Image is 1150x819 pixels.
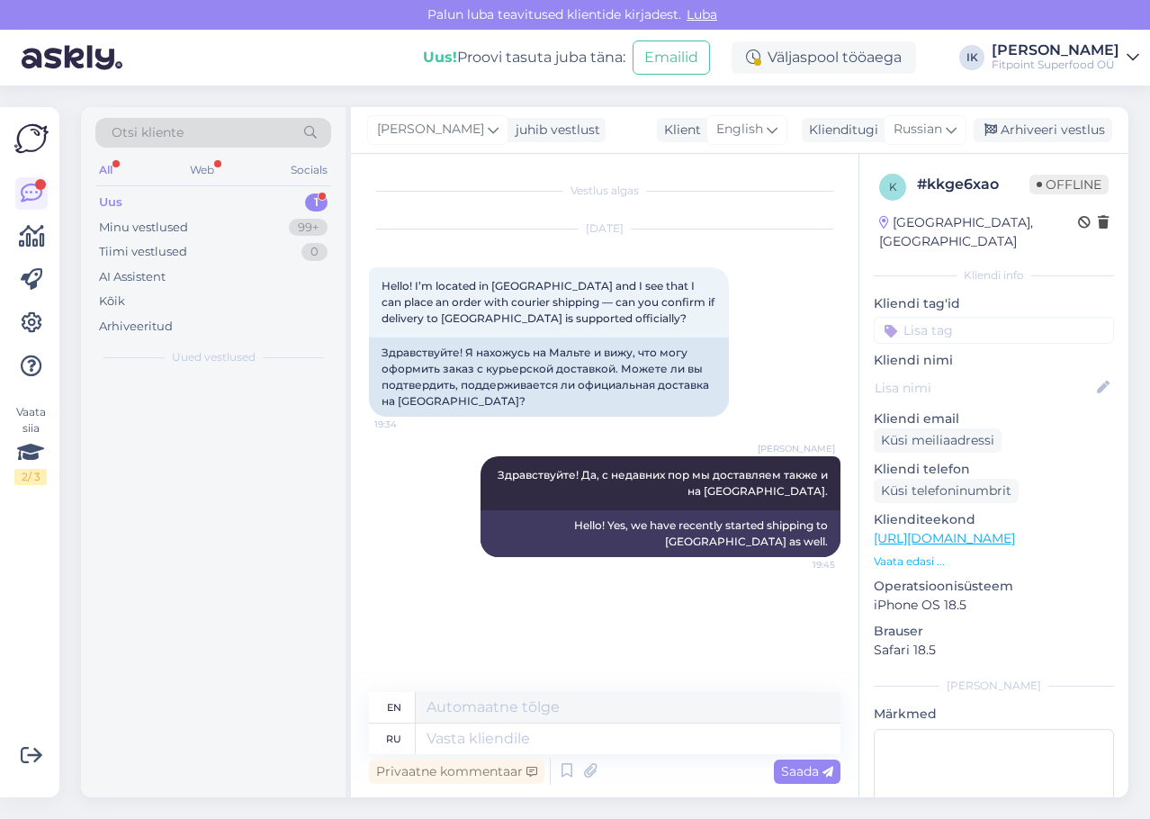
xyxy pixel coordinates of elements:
div: Socials [287,158,331,182]
div: Web [186,158,218,182]
div: Klient [657,121,701,139]
div: [DATE] [369,220,840,237]
input: Lisa tag [874,317,1114,344]
div: Arhiveeri vestlus [974,118,1112,142]
div: 0 [301,243,328,261]
div: IK [959,45,984,70]
p: Kliendi nimi [874,351,1114,370]
div: Fitpoint Superfood OÜ [992,58,1119,72]
button: Emailid [633,40,710,75]
div: 99+ [289,219,328,237]
div: 2 / 3 [14,469,47,485]
p: Safari 18.5 [874,641,1114,660]
p: Kliendi tag'id [874,294,1114,313]
input: Lisa nimi [875,378,1093,398]
div: Küsi telefoninumbrit [874,479,1019,503]
p: Brauser [874,622,1114,641]
div: Здравствуйте! Я нахожусь на Мальте и вижу, что могу оформить заказ с курьерской доставкой. Можете... [369,337,729,417]
div: Arhiveeritud [99,318,173,336]
span: Uued vestlused [172,349,256,365]
img: Askly Logo [14,121,49,156]
div: Proovi tasuta juba täna: [423,47,625,68]
p: Operatsioonisüsteem [874,577,1114,596]
span: 19:45 [768,558,835,571]
span: Offline [1029,175,1109,194]
span: Luba [681,6,723,22]
div: # kkge6xao [917,174,1029,195]
div: Hello! Yes, we have recently started shipping to [GEOGRAPHIC_DATA] as well. [481,510,840,557]
p: Märkmed [874,705,1114,724]
span: English [716,120,763,139]
span: [PERSON_NAME] [377,120,484,139]
span: k [889,180,897,193]
span: Здравствуйте! Да, с недавних пор мы доставляем также и на [GEOGRAPHIC_DATA]. [498,468,831,498]
div: Vaata siia [14,404,47,485]
a: [PERSON_NAME]Fitpoint Superfood OÜ [992,43,1139,72]
a: [URL][DOMAIN_NAME] [874,530,1015,546]
span: 19:34 [374,418,442,431]
p: Klienditeekond [874,510,1114,529]
p: Kliendi email [874,409,1114,428]
div: Klienditugi [802,121,878,139]
b: Uus! [423,49,457,66]
div: en [387,692,401,723]
div: All [95,158,116,182]
div: Kõik [99,292,125,310]
span: Saada [781,763,833,779]
div: juhib vestlust [508,121,600,139]
span: Russian [894,120,942,139]
span: Hello! I’m located in [GEOGRAPHIC_DATA] and I see that I can place an order with courier shipping... [382,279,717,325]
div: Kliendi info [874,267,1114,283]
div: [PERSON_NAME] [992,43,1119,58]
div: Väljaspool tööaega [732,41,916,74]
div: Vestlus algas [369,183,840,199]
div: Uus [99,193,122,211]
div: Küsi meiliaadressi [874,428,1002,453]
p: Kliendi telefon [874,460,1114,479]
span: Otsi kliente [112,123,184,142]
div: Privaatne kommentaar [369,760,544,784]
div: Tiimi vestlused [99,243,187,261]
div: ru [386,724,401,754]
p: Vaata edasi ... [874,553,1114,570]
div: [PERSON_NAME] [874,678,1114,694]
div: Minu vestlused [99,219,188,237]
div: AI Assistent [99,268,166,286]
span: [PERSON_NAME] [758,442,835,455]
div: [GEOGRAPHIC_DATA], [GEOGRAPHIC_DATA] [879,213,1078,251]
p: iPhone OS 18.5 [874,596,1114,615]
div: 1 [305,193,328,211]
